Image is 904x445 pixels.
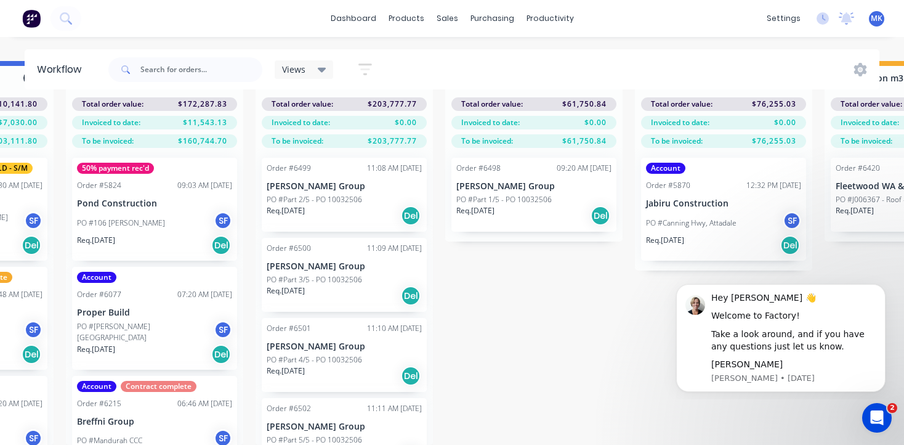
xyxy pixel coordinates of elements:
[871,13,882,24] span: MK
[267,261,422,272] p: [PERSON_NAME] Group
[77,163,154,174] div: 50% payment rec'd
[77,272,116,283] div: Account
[456,194,552,205] p: PO #Part 1/5 - PO 10032506
[77,235,115,246] p: Req. [DATE]
[267,403,311,414] div: Order #6502
[774,117,796,128] span: $0.00
[22,345,41,364] div: Del
[72,158,237,261] div: 50% payment rec'dOrder #582409:03 AM [DATE]Pond ConstructionPO #106 [PERSON_NAME]SFReq.[DATE]Del
[267,181,422,192] p: [PERSON_NAME] Group
[177,180,232,191] div: 09:03 AM [DATE]
[267,323,311,334] div: Order #6501
[262,158,427,232] div: Order #649911:08 AM [DATE][PERSON_NAME] GroupPO #Part 2/5 - PO 10032506Req.[DATE]Del
[836,205,874,216] p: Req. [DATE]
[77,218,165,229] p: PO #106 [PERSON_NAME]
[591,206,610,226] div: Del
[646,163,685,174] div: Account
[646,198,801,209] p: Jabiru Construction
[651,136,703,147] span: To be invoiced:
[395,117,417,128] span: $0.00
[658,273,904,399] iframe: Intercom notifications message
[77,381,116,392] div: Account
[520,9,580,28] div: productivity
[267,285,305,296] p: Req. [DATE]
[178,136,227,147] span: $160,744.70
[82,136,134,147] span: To be invoiced:
[267,243,311,254] div: Order #6500
[368,136,417,147] span: $203,777.77
[267,163,311,174] div: Order #6499
[401,206,421,226] div: Del
[646,180,690,191] div: Order #5870
[178,99,227,110] span: $172,287.83
[367,163,422,174] div: 11:08 AM [DATE]
[325,9,382,28] a: dashboard
[841,136,892,147] span: To be invoiced:
[77,398,121,409] div: Order #6215
[177,398,232,409] div: 06:46 AM [DATE]
[82,99,143,110] span: Total order value:
[456,205,494,216] p: Req. [DATE]
[272,99,333,110] span: Total order value:
[77,417,232,427] p: Breffni Group
[211,345,231,364] div: Del
[77,344,115,355] p: Req. [DATE]
[24,211,42,230] div: SF
[651,117,709,128] span: Invoiced to date:
[461,99,523,110] span: Total order value:
[77,180,121,191] div: Order #5824
[214,320,232,339] div: SF
[82,117,140,128] span: Invoiced to date:
[77,198,232,209] p: Pond Construction
[262,238,427,312] div: Order #650011:09 AM [DATE][PERSON_NAME] GroupPO #Part 3/5 - PO 10032506Req.[DATE]Del
[783,211,801,230] div: SF
[22,9,41,28] img: Factory
[761,9,807,28] div: settings
[562,99,607,110] span: $61,750.84
[456,181,611,192] p: [PERSON_NAME] Group
[267,422,422,432] p: [PERSON_NAME] Group
[562,136,607,147] span: $61,750.84
[22,235,41,255] div: Del
[746,180,801,191] div: 12:32 PM [DATE]
[267,341,422,352] p: [PERSON_NAME] Group
[177,289,232,300] div: 07:20 AM [DATE]
[641,158,806,261] div: AccountOrder #587012:32 PM [DATE]Jabiru ConstructionPO #Canning Hwy, AttadaleSFReq.[DATE]Del
[77,289,121,300] div: Order #6077
[272,117,330,128] span: Invoiced to date:
[557,163,611,174] div: 09:20 AM [DATE]
[37,62,87,77] div: Workflow
[267,365,305,377] p: Req. [DATE]
[752,136,796,147] span: $76,255.03
[267,354,362,365] p: PO #Part 4/5 - PO 10032506
[584,117,607,128] span: $0.00
[461,117,520,128] span: Invoiced to date:
[456,163,501,174] div: Order #6498
[121,381,196,392] div: Contract complete
[841,99,902,110] span: Total order value:
[183,117,227,128] span: $11,543.13
[461,136,513,147] span: To be invoiced:
[651,99,712,110] span: Total order value:
[780,235,800,255] div: Del
[464,9,520,28] div: purchasing
[267,194,362,205] p: PO #Part 2/5 - PO 10032506
[140,57,262,82] input: Search for orders...
[267,274,362,285] p: PO #Part 3/5 - PO 10032506
[72,267,237,370] div: AccountOrder #607707:20 AM [DATE]Proper BuildPO #[PERSON_NAME][GEOGRAPHIC_DATA]SFReq.[DATE]Del
[282,63,305,76] span: Views
[401,366,421,386] div: Del
[262,318,427,392] div: Order #650111:10 AM [DATE][PERSON_NAME] GroupPO #Part 4/5 - PO 10032506Req.[DATE]Del
[367,243,422,254] div: 11:09 AM [DATE]
[77,321,214,343] p: PO #[PERSON_NAME][GEOGRAPHIC_DATA]
[752,99,796,110] span: $76,255.03
[77,308,232,318] p: Proper Build
[272,136,323,147] span: To be invoiced:
[430,9,464,28] div: sales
